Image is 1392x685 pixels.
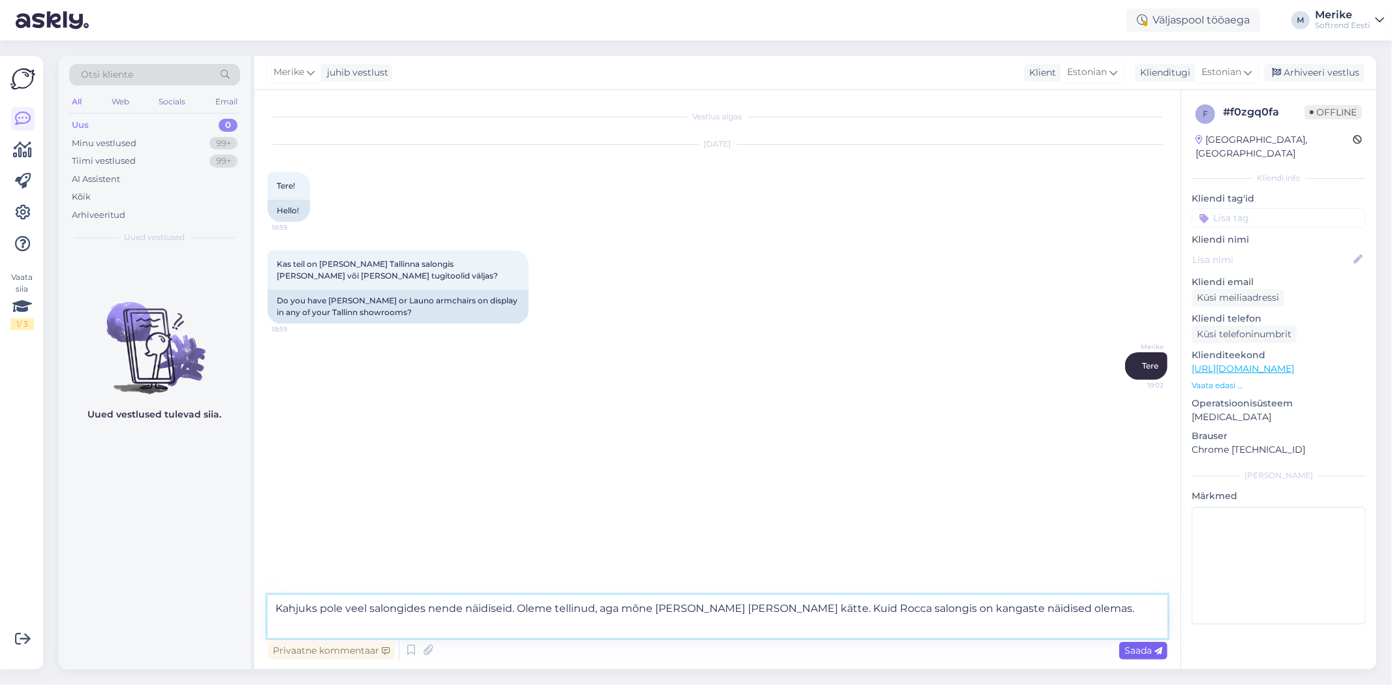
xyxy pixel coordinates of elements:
[1192,489,1366,503] p: Märkmed
[72,209,125,222] div: Arhiveeritud
[209,155,238,168] div: 99+
[72,190,91,204] div: Kõik
[268,138,1168,150] div: [DATE]
[10,271,34,330] div: Vaata siia
[219,119,238,132] div: 0
[268,200,310,222] div: Hello!
[69,93,84,110] div: All
[1291,11,1310,29] div: M
[1024,66,1056,80] div: Klient
[1192,233,1366,247] p: Kliendi nimi
[109,93,132,110] div: Web
[322,66,388,80] div: juhib vestlust
[271,222,320,232] span: 18:59
[1135,66,1190,80] div: Klienditugi
[72,137,136,150] div: Minu vestlused
[1196,133,1353,160] div: [GEOGRAPHIC_DATA], [GEOGRAPHIC_DATA]
[125,232,185,243] span: Uued vestlused
[59,279,251,396] img: No chats
[268,642,395,660] div: Privaatne kommentaar
[10,67,35,91] img: Askly Logo
[1192,252,1351,267] input: Lisa nimi
[1192,397,1366,410] p: Operatsioonisüsteem
[1115,380,1164,390] span: 19:02
[1192,348,1366,362] p: Klienditeekond
[1192,172,1366,184] div: Kliendi info
[1223,104,1305,120] div: # f0zgq0fa
[1192,429,1366,443] p: Brauser
[1067,65,1107,80] span: Estonian
[1192,443,1366,457] p: Chrome [TECHNICAL_ID]
[268,595,1168,638] textarea: Kahjuks pole veel salongides nende näidiseid. Oleme tellinud, aga mõne [PERSON_NAME] [PERSON_NAME...
[1305,105,1362,119] span: Offline
[271,324,320,334] span: 18:59
[1192,326,1297,343] div: Küsi telefoninumbrit
[10,318,34,330] div: 1 / 3
[81,68,133,82] span: Otsi kliente
[1142,361,1158,371] span: Tere
[1192,312,1366,326] p: Kliendi telefon
[1115,342,1164,352] span: Merike
[1192,410,1366,424] p: [MEDICAL_DATA]
[1192,289,1284,307] div: Küsi meiliaadressi
[213,93,240,110] div: Email
[1264,64,1365,82] div: Arhiveeri vestlus
[1203,109,1208,119] span: f
[72,155,136,168] div: Tiimi vestlused
[1192,208,1366,228] input: Lisa tag
[72,119,89,132] div: Uus
[72,173,120,186] div: AI Assistent
[1192,380,1366,391] p: Vaata edasi ...
[1315,10,1384,31] a: MerikeSoftrend Eesti
[1315,10,1370,20] div: Merike
[1192,192,1366,205] p: Kliendi tag'id
[1192,363,1294,374] a: [URL][DOMAIN_NAME]
[1126,8,1260,32] div: Väljaspool tööaega
[268,111,1168,123] div: Vestlus algas
[1315,20,1370,31] div: Softrend Eesti
[88,408,222,421] p: Uued vestlused tulevad siia.
[1192,275,1366,289] p: Kliendi email
[209,137,238,150] div: 99+
[273,65,304,80] span: Merike
[277,259,498,281] span: Kas teil on [PERSON_NAME] Tallinna salongis [PERSON_NAME] või [PERSON_NAME] tugitoolid väljas?
[277,181,295,190] span: Tere!
[1192,470,1366,481] div: [PERSON_NAME]
[268,290,529,324] div: Do you have [PERSON_NAME] or Launo armchairs on display in any of your Tallinn showrooms?
[1201,65,1241,80] span: Estonian
[1124,645,1162,656] span: Saada
[156,93,188,110] div: Socials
